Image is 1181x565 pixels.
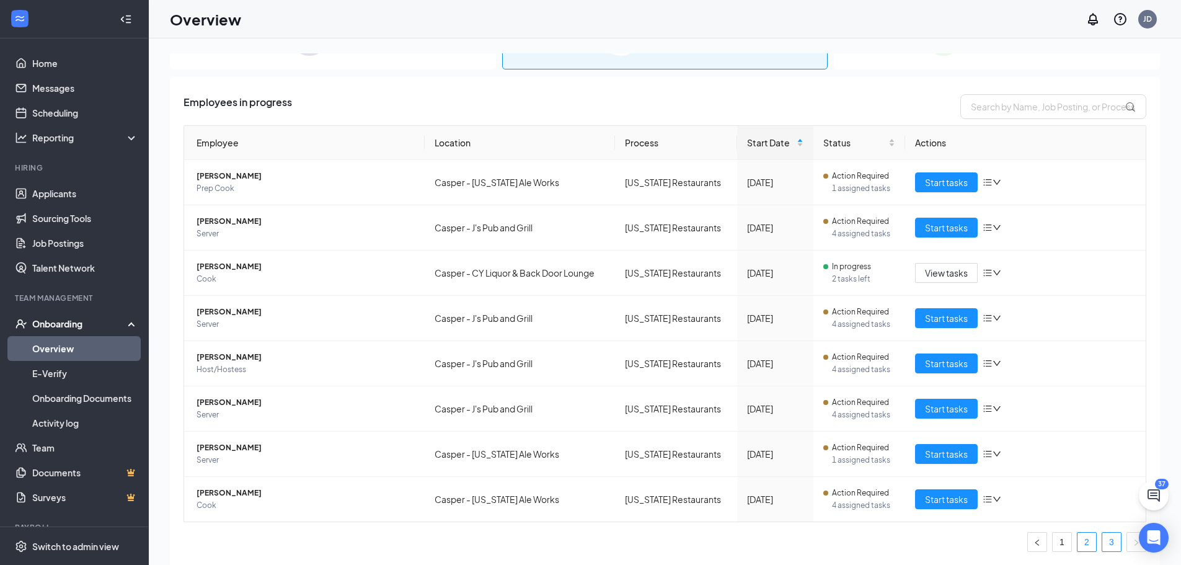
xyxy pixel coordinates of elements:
div: Payroll [15,522,136,533]
a: Home [32,51,138,76]
button: left [1027,532,1047,552]
span: bars [983,494,993,504]
td: [US_STATE] Restaurants [615,205,738,251]
span: down [993,359,1001,368]
td: [US_STATE] Restaurants [615,160,738,205]
span: In progress [832,260,871,273]
span: Server [197,228,415,240]
span: down [993,314,1001,323]
div: [DATE] [747,447,803,461]
span: 4 assigned tasks [832,363,895,376]
a: Scheduling [32,100,138,125]
a: Talent Network [32,256,138,280]
svg: Analysis [15,131,27,144]
td: Casper - [US_STATE] Ale Works [425,432,615,477]
div: Team Management [15,293,136,303]
td: Casper - J's Pub and Grill [425,296,615,341]
svg: Settings [15,540,27,553]
div: [DATE] [747,266,803,280]
svg: UserCheck [15,318,27,330]
th: Process [615,126,738,160]
button: Start tasks [915,172,978,192]
span: Start tasks [925,492,968,506]
a: E-Verify [32,361,138,386]
a: Overview [32,336,138,361]
span: [PERSON_NAME] [197,442,415,454]
a: 2 [1077,533,1096,551]
a: Applicants [32,181,138,206]
div: Switch to admin view [32,540,119,553]
svg: WorkstreamLogo [14,12,26,25]
span: Status [823,136,886,149]
span: Start tasks [925,402,968,416]
a: Messages [32,76,138,100]
li: Previous Page [1027,532,1047,552]
td: [US_STATE] Restaurants [615,296,738,341]
a: SurveysCrown [32,485,138,510]
span: Start tasks [925,447,968,461]
div: [DATE] [747,492,803,506]
span: down [993,178,1001,187]
td: Casper - J's Pub and Grill [425,341,615,386]
span: 4 assigned tasks [832,499,895,512]
div: 37 [1155,479,1169,489]
div: [DATE] [747,357,803,370]
button: Start tasks [915,444,978,464]
span: 4 assigned tasks [832,318,895,331]
span: 4 assigned tasks [832,409,895,421]
div: [DATE] [747,176,803,189]
a: Job Postings [32,231,138,256]
button: Start tasks [915,399,978,419]
span: Start tasks [925,357,968,370]
th: Location [425,126,615,160]
div: Hiring [15,162,136,173]
span: Prep Cook [197,182,415,195]
th: Employee [184,126,425,160]
span: [PERSON_NAME] [197,215,415,228]
span: Employees in progress [184,94,292,119]
span: bars [983,223,993,233]
button: View tasks [915,263,978,283]
a: Sourcing Tools [32,206,138,231]
td: [US_STATE] Restaurants [615,251,738,296]
span: [PERSON_NAME] [197,306,415,318]
span: Host/Hostess [197,363,415,376]
span: 1 assigned tasks [832,454,895,466]
a: 1 [1053,533,1071,551]
span: Action Required [832,351,889,363]
button: ChatActive [1139,481,1169,510]
li: Next Page [1126,532,1146,552]
div: JD [1143,14,1152,24]
span: 4 assigned tasks [832,228,895,240]
li: 3 [1102,532,1121,552]
span: Start Date [747,136,794,149]
a: Onboarding Documents [32,386,138,411]
td: Casper - J's Pub and Grill [425,386,615,432]
span: [PERSON_NAME] [197,396,415,409]
span: bars [983,268,993,278]
li: 1 [1052,532,1072,552]
span: Cook [197,273,415,285]
span: bars [983,313,993,323]
span: Server [197,454,415,466]
div: Reporting [32,131,139,144]
svg: Notifications [1086,12,1100,27]
td: [US_STATE] Restaurants [615,386,738,432]
div: Onboarding [32,318,128,330]
svg: ChatActive [1146,488,1161,503]
button: Start tasks [915,489,978,509]
td: [US_STATE] Restaurants [615,432,738,477]
span: [PERSON_NAME] [197,487,415,499]
button: Start tasks [915,308,978,328]
span: Action Required [832,306,889,318]
span: right [1133,539,1140,546]
span: [PERSON_NAME] [197,260,415,273]
div: [DATE] [747,221,803,234]
span: [PERSON_NAME] [197,351,415,363]
span: View tasks [925,266,968,280]
span: down [993,450,1001,458]
th: Actions [905,126,1146,160]
a: 3 [1102,533,1121,551]
span: left [1033,539,1041,546]
span: bars [983,404,993,414]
